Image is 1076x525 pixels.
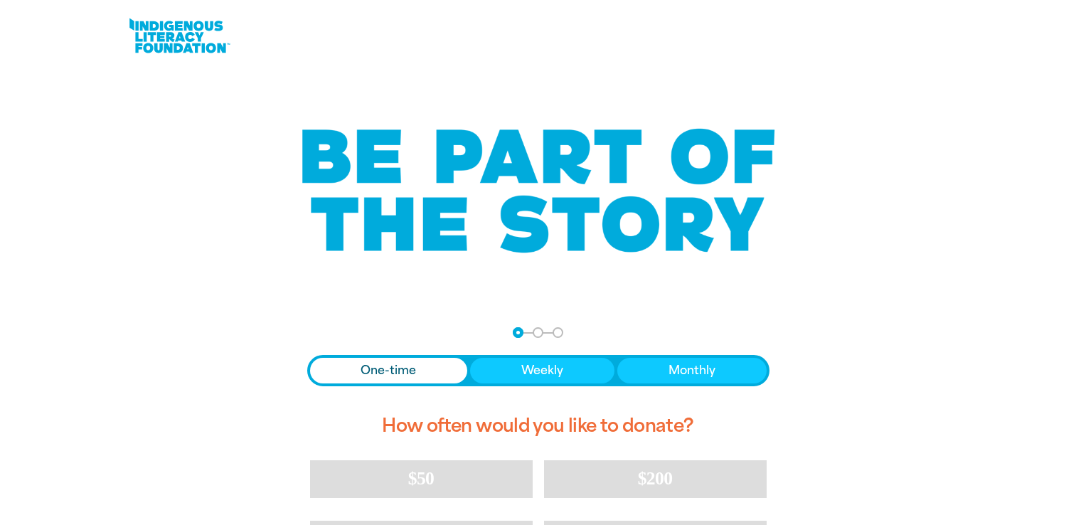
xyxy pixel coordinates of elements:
[544,460,767,497] button: $200
[638,468,673,489] span: $200
[408,468,434,489] span: $50
[361,362,416,379] span: One-time
[307,403,769,449] h2: How often would you like to donate?
[307,355,769,386] div: Donation frequency
[289,100,787,282] img: Be part of the story
[617,358,767,383] button: Monthly
[310,460,533,497] button: $50
[553,327,563,338] button: Navigate to step 3 of 3 to enter your payment details
[668,362,715,379] span: Monthly
[521,362,563,379] span: Weekly
[470,358,614,383] button: Weekly
[533,327,543,338] button: Navigate to step 2 of 3 to enter your details
[310,358,468,383] button: One-time
[513,327,523,338] button: Navigate to step 1 of 3 to enter your donation amount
